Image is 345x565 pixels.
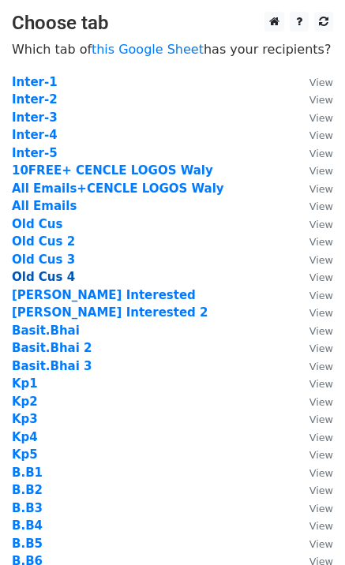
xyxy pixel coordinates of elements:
a: View [294,359,333,373]
a: Kp1 [12,376,38,391]
a: Old Cus [12,217,62,231]
a: Inter-3 [12,110,58,125]
a: All Emails [12,199,77,213]
a: [PERSON_NAME] Interested [12,288,196,302]
a: View [294,110,333,125]
a: View [294,92,333,107]
small: View [309,307,333,319]
small: View [309,219,333,230]
small: View [309,325,333,337]
a: View [294,234,333,249]
a: View [294,163,333,178]
a: View [294,447,333,462]
a: Inter-1 [12,75,58,89]
a: 10FREE+ CENCLE LOGOS Waly [12,163,213,178]
a: B.B2 [12,483,43,497]
iframe: Chat Widget [266,489,345,565]
a: View [294,217,333,231]
small: View [309,413,333,425]
a: View [294,305,333,320]
small: View [309,467,333,479]
a: View [294,270,333,284]
small: View [309,290,333,301]
a: View [294,253,333,267]
a: B.B3 [12,501,43,515]
a: Basit.Bhai [12,324,80,338]
small: View [309,129,333,141]
small: View [309,112,333,124]
a: View [294,430,333,444]
a: Old Cus 3 [12,253,75,267]
small: View [309,77,333,88]
small: View [309,236,333,248]
a: View [294,341,333,355]
a: Inter-5 [12,146,58,160]
a: Kp2 [12,395,38,409]
small: View [309,183,333,195]
a: View [294,199,333,213]
a: All Emails+CENCLE LOGOS Waly [12,181,224,196]
a: View [294,75,333,89]
small: View [309,361,333,372]
small: View [309,148,333,159]
small: View [309,485,333,496]
a: Basit.Bhai 2 [12,341,92,355]
small: View [309,200,333,212]
a: B.B4 [12,518,43,533]
a: View [294,376,333,391]
p: Which tab of has your recipients? [12,41,333,58]
small: View [309,396,333,408]
a: View [294,466,333,480]
a: View [294,324,333,338]
h3: Choose tab [12,12,333,35]
a: View [294,483,333,497]
a: View [294,146,333,160]
small: View [309,165,333,177]
a: Kp3 [12,412,38,426]
a: this Google Sheet [92,42,204,57]
a: View [294,181,333,196]
small: View [309,271,333,283]
small: View [309,378,333,390]
small: View [309,432,333,443]
a: Inter-4 [12,128,58,142]
a: Old Cus 4 [12,270,75,284]
a: View [294,128,333,142]
a: Kp4 [12,430,38,444]
a: Basit.Bhai 3 [12,359,92,373]
a: Inter-2 [12,92,58,107]
small: View [309,254,333,266]
small: View [309,342,333,354]
a: B.B1 [12,466,43,480]
a: [PERSON_NAME] Interested 2 [12,305,208,320]
a: Old Cus 2 [12,234,75,249]
a: Kp5 [12,447,38,462]
a: View [294,395,333,409]
a: B.B5 [12,537,43,551]
a: View [294,412,333,426]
